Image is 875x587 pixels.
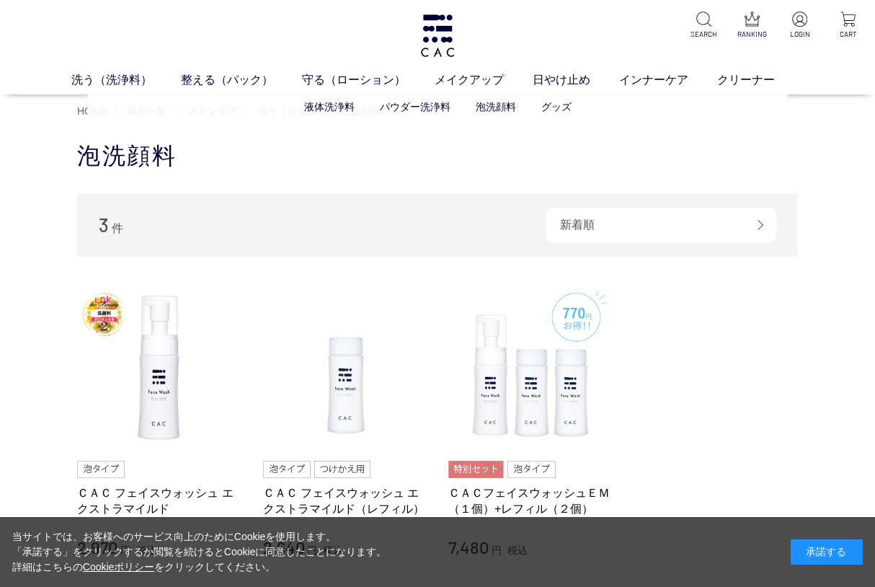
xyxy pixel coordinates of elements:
[717,71,804,89] a: クリーナー
[435,71,533,89] a: メイクアップ
[832,29,863,40] p: CART
[263,286,427,450] img: ＣＡＣ フェイスウォッシュ エクストラマイルド（レフィル）
[263,461,311,478] img: 泡タイプ
[77,286,241,450] img: ＣＡＣ フェイスウォッシュ エクストラマイルド
[785,12,816,40] a: LOGIN
[304,101,355,112] a: 液体洗浄料
[476,101,516,112] a: 泡洗顔料
[263,485,427,516] a: ＣＡＣ フェイスウォッシュ エクストラマイルド（レフィル）
[737,12,768,40] a: RANKING
[380,101,450,112] a: パウダー洗浄料
[448,461,504,478] img: 特別セット
[688,12,719,40] a: SEARCH
[112,222,123,234] span: 件
[99,213,109,236] span: 3
[546,208,776,242] div: 新着順
[541,101,572,112] a: グッズ
[832,12,863,40] a: CART
[448,485,613,516] a: ＣＡＣフェイスウォッシュＥＭ（１個）+レフィル（２個）
[181,71,302,89] a: 整える（パック）
[314,461,370,478] img: つけかえ用
[791,539,863,565] div: 承諾する
[77,485,241,516] a: ＣＡＣ フェイスウォッシュ エクストラマイルド
[12,529,387,575] div: 当サイトでは、お客様へのサービス向上のためにCookieを使用します。 「承諾する」をクリックするか閲覧を続けるとCookieに同意したことになります。 詳細はこちらの をクリックしてください。
[77,105,107,117] a: HOME
[688,29,719,40] p: SEARCH
[77,461,125,478] img: 泡タイプ
[419,14,456,57] img: logo
[83,561,155,573] a: Cookieポリシー
[302,71,435,89] a: 守る（ローション）
[533,71,619,89] a: 日やけ止め
[619,71,717,89] a: インナーケア
[737,29,768,40] p: RANKING
[448,286,613,450] img: ＣＡＣフェイスウォッシュＥＭ（１個）+レフィル（２個）
[71,71,181,89] a: 洗う（洗浄料）
[77,141,798,172] h1: 泡洗顔料
[507,461,555,478] img: 泡タイプ
[785,29,816,40] p: LOGIN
